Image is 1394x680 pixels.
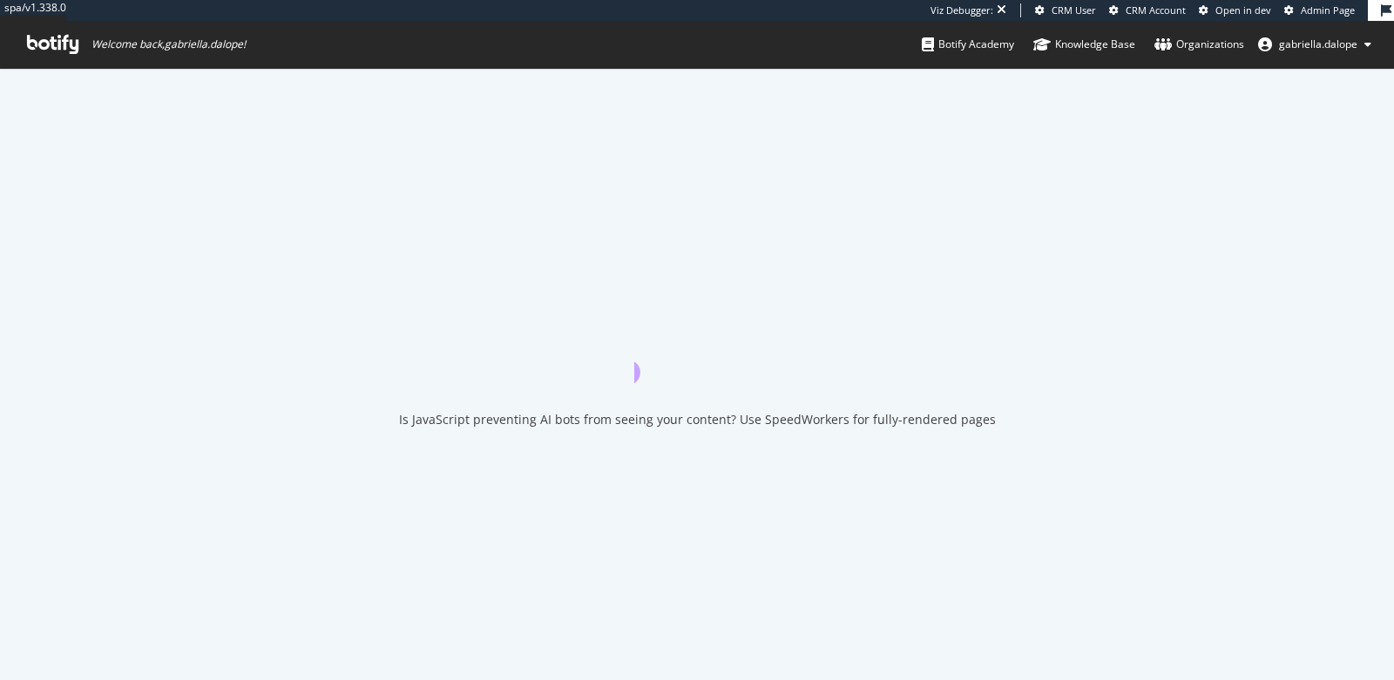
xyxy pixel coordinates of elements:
span: gabriella.dalope [1279,37,1357,51]
span: Welcome back, gabriella.dalope ! [91,37,246,51]
span: Open in dev [1215,3,1271,17]
button: gabriella.dalope [1244,30,1385,58]
a: Open in dev [1199,3,1271,17]
div: Botify Academy [922,36,1014,53]
div: Viz Debugger: [930,3,993,17]
span: CRM User [1052,3,1096,17]
a: Organizations [1154,21,1244,68]
a: CRM Account [1109,3,1186,17]
a: Knowledge Base [1033,21,1135,68]
a: CRM User [1035,3,1096,17]
a: Admin Page [1284,3,1355,17]
span: CRM Account [1126,3,1186,17]
span: Admin Page [1301,3,1355,17]
div: Knowledge Base [1033,36,1135,53]
div: Is JavaScript preventing AI bots from seeing your content? Use SpeedWorkers for fully-rendered pages [399,411,996,428]
div: Organizations [1154,36,1244,53]
a: Botify Academy [922,21,1014,68]
div: animation [634,320,760,383]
